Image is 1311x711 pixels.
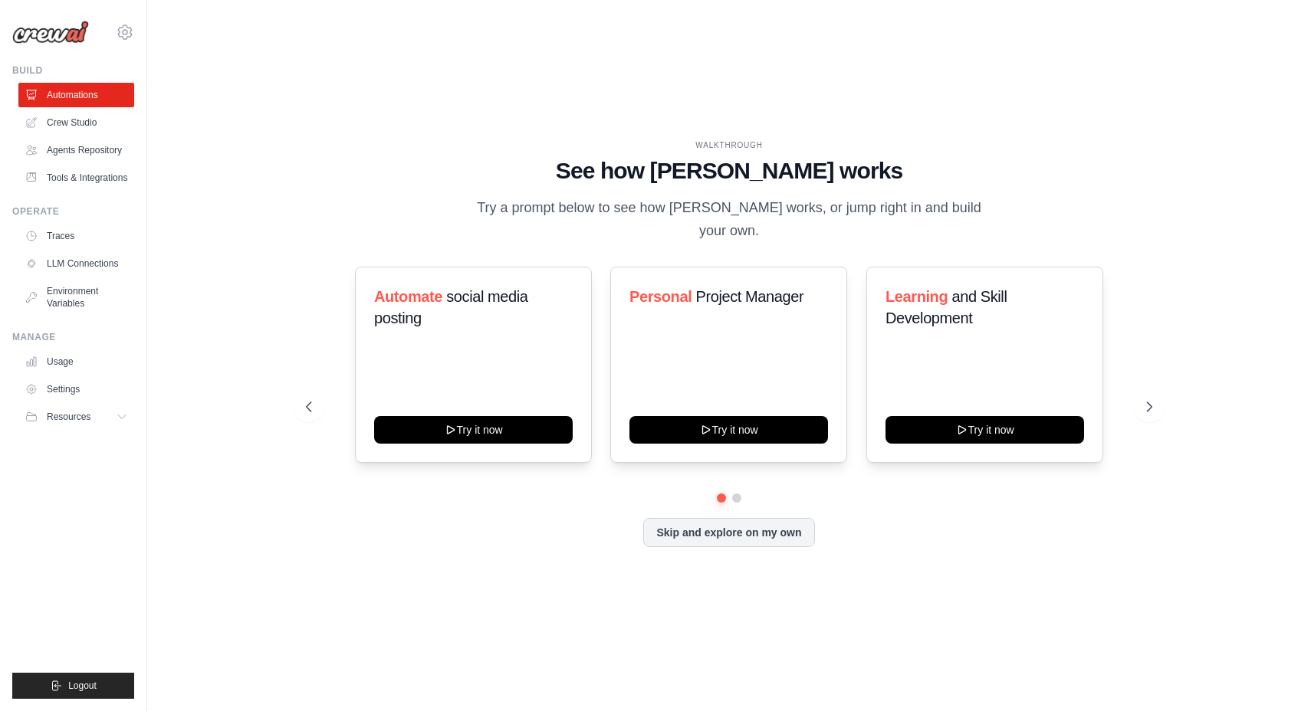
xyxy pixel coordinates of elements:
div: Manage [12,331,134,343]
a: Tools & Integrations [18,165,134,190]
a: Agents Repository [18,138,134,162]
a: Usage [18,349,134,374]
span: Project Manager [696,288,804,305]
span: Resources [47,411,90,423]
div: Build [12,64,134,77]
span: and Skill Development [886,288,1007,326]
a: Crew Studio [18,110,134,135]
h1: See how [PERSON_NAME] works [306,157,1152,185]
div: Operate [12,205,134,218]
button: Try it now [629,416,828,444]
button: Logout [12,673,134,699]
a: Settings [18,377,134,401]
span: Logout [68,680,97,692]
span: Personal [629,288,692,305]
span: Learning [886,288,948,305]
span: social media posting [374,288,528,326]
button: Try it now [886,416,1084,444]
a: LLM Connections [18,251,134,276]
a: Traces [18,224,134,248]
img: Logo [12,21,89,44]
a: Environment Variables [18,279,134,316]
div: WALKTHROUGH [306,139,1152,151]
a: Automations [18,83,134,107]
p: Try a prompt below to see how [PERSON_NAME] works, or jump right in and build your own. [472,197,987,242]
button: Skip and explore on my own [643,518,814,547]
button: Resources [18,405,134,429]
span: Automate [374,288,442,305]
button: Try it now [374,416,573,444]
